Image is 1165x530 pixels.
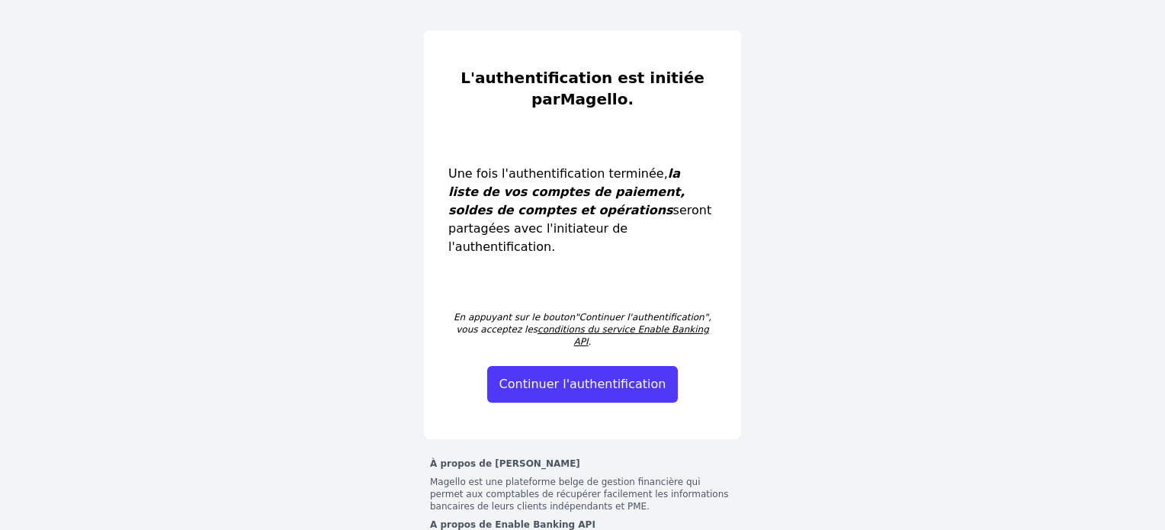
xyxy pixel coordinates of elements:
em: la liste de vos comptes de paiement, soldes de comptes et opérations [448,166,685,217]
span: Une fois l'authentification terminée, seront partagées avec l'initiateur de l'authentification. [424,165,738,256]
p: Magello est une plateforme belge de gestion financière qui permet aux comptables de récupérer fac... [430,476,735,512]
button: Continuer l'authentification [487,366,679,403]
strong: A propos de Enable Banking API [430,519,595,530]
span: "Continuer l'authentification" [575,312,708,323]
strong: À propos de [PERSON_NAME] [430,458,735,470]
strong: Magello [560,90,628,108]
a: conditions du service Enable Banking API [538,324,709,347]
span: L'authentification est initiée par . [424,67,741,110]
span: En appuyant sur le bouton , vous acceptez les . [424,311,741,348]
